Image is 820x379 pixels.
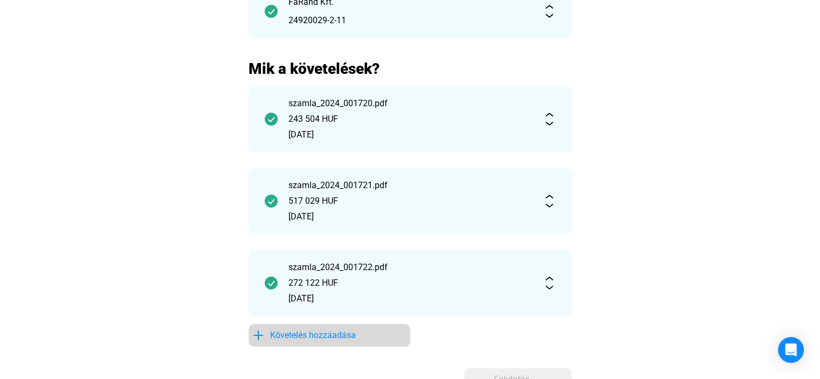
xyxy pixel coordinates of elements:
img: checkmark-darker-green-circle [265,5,278,18]
button: plus-blueKövetelés hozzáadása [249,324,410,347]
div: [DATE] [288,210,532,223]
img: checkmark-darker-green-circle [265,195,278,208]
img: checkmark-darker-green-circle [265,113,278,126]
div: szamla_2024_001720.pdf [288,97,532,110]
div: 517 029 HUF [288,195,532,208]
div: 272 122 HUF [288,277,532,290]
span: Követelés hozzáadása [270,329,356,342]
img: expand [543,195,556,208]
div: [DATE] [288,128,532,141]
img: checkmark-darker-green-circle [265,277,278,290]
div: szamla_2024_001722.pdf [288,261,532,274]
h2: Mik a követelések? [249,59,572,78]
div: 24920029-2-11 [288,14,532,27]
img: expand [543,277,556,290]
img: expand [543,113,556,126]
img: plus-blue [252,329,265,342]
div: Open Intercom Messenger [778,337,804,363]
div: 243 504 HUF [288,113,532,126]
div: [DATE] [288,292,532,305]
img: expand [543,5,556,18]
div: szamla_2024_001721.pdf [288,179,532,192]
